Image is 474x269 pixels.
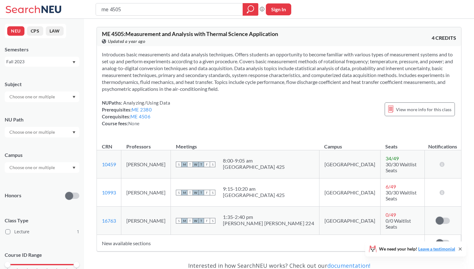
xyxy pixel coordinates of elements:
[176,162,182,167] span: S
[319,150,380,178] td: [GEOGRAPHIC_DATA]
[319,137,380,150] th: Campus
[102,51,453,92] span: Introduces basic measurements and data analysis techniques. Offers students an opportunity to bec...
[5,192,21,199] p: Honors
[7,26,24,36] button: NEU
[46,26,64,36] button: LAW
[121,150,171,178] td: [PERSON_NAME]
[243,3,258,16] div: magnifying glass
[6,58,72,65] div: Fall 2023
[5,116,79,123] div: NU Path
[102,30,278,37] span: ME 4505 : Measurement and Analysis with Thermal Science Application
[223,164,285,170] div: [GEOGRAPHIC_DATA] 425
[204,218,210,224] span: F
[193,218,198,224] span: W
[386,184,396,189] span: 6 / 49
[182,162,187,167] span: M
[5,57,79,67] div: Fall 2023Dropdown arrow
[386,161,417,173] span: 30/30 Waitlist Seats
[5,228,79,236] label: Lecture
[121,178,171,207] td: [PERSON_NAME]
[128,121,140,126] span: None
[386,218,411,230] span: 0/0 Waitlist Seats
[396,106,451,113] span: View more info for this class
[77,228,79,235] span: 1
[5,127,79,137] div: Dropdown arrow
[27,26,43,36] button: CPS
[102,99,170,127] div: NUPaths: Prerequisites: Corequisites: Course fees:
[182,190,187,195] span: M
[176,218,182,224] span: S
[108,38,145,45] span: Updated a year ago
[130,114,150,119] a: ME 4506
[121,137,171,150] th: Professors
[319,207,380,235] td: [GEOGRAPHIC_DATA]
[386,155,399,161] span: 34 / 49
[247,5,254,14] svg: magnifying glass
[171,137,319,150] th: Meetings
[121,207,171,235] td: [PERSON_NAME]
[380,137,424,150] th: Seats
[223,214,314,220] div: 1:35 - 2:40 pm
[424,137,461,150] th: Notifications
[122,100,170,106] span: Analyzing/Using Data
[432,34,456,41] span: 4 CREDITS
[187,218,193,224] span: T
[379,247,455,251] span: We need your help!
[5,251,79,259] p: Course ID Range
[102,218,116,224] a: 16763
[386,189,417,201] span: 30/30 Waitlist Seats
[5,162,79,173] div: Dropdown arrow
[6,93,59,101] input: Choose one or multiple
[223,192,285,198] div: [GEOGRAPHIC_DATA] 425
[223,220,314,226] div: [PERSON_NAME] [PERSON_NAME] 224
[5,46,79,53] div: Semesters
[5,217,79,224] span: Class Type
[72,96,76,98] svg: Dropdown arrow
[132,107,152,112] a: ME 2380
[176,190,182,195] span: S
[102,189,116,195] a: 10993
[198,218,204,224] span: T
[102,161,116,167] a: 10459
[198,190,204,195] span: T
[6,128,59,136] input: Choose one or multiple
[5,152,79,158] div: Campus
[193,162,198,167] span: W
[102,143,112,150] div: CRN
[418,246,455,251] a: Leave a testimonial
[319,178,380,207] td: [GEOGRAPHIC_DATA]
[72,131,76,134] svg: Dropdown arrow
[223,186,285,192] div: 9:15 - 10:20 am
[210,162,215,167] span: S
[101,4,238,15] input: Class, professor, course number, "phrase"
[210,218,215,224] span: S
[204,190,210,195] span: F
[210,190,215,195] span: S
[5,91,79,102] div: Dropdown arrow
[204,162,210,167] span: F
[198,162,204,167] span: T
[223,158,285,164] div: 8:00 - 9:05 am
[72,61,76,64] svg: Dropdown arrow
[187,162,193,167] span: T
[193,190,198,195] span: W
[72,167,76,169] svg: Dropdown arrow
[187,190,193,195] span: T
[182,218,187,224] span: M
[386,212,396,218] span: 0 / 49
[6,164,59,171] input: Choose one or multiple
[97,235,424,251] td: New available sections
[266,3,291,15] button: Sign In
[5,81,79,88] div: Subject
